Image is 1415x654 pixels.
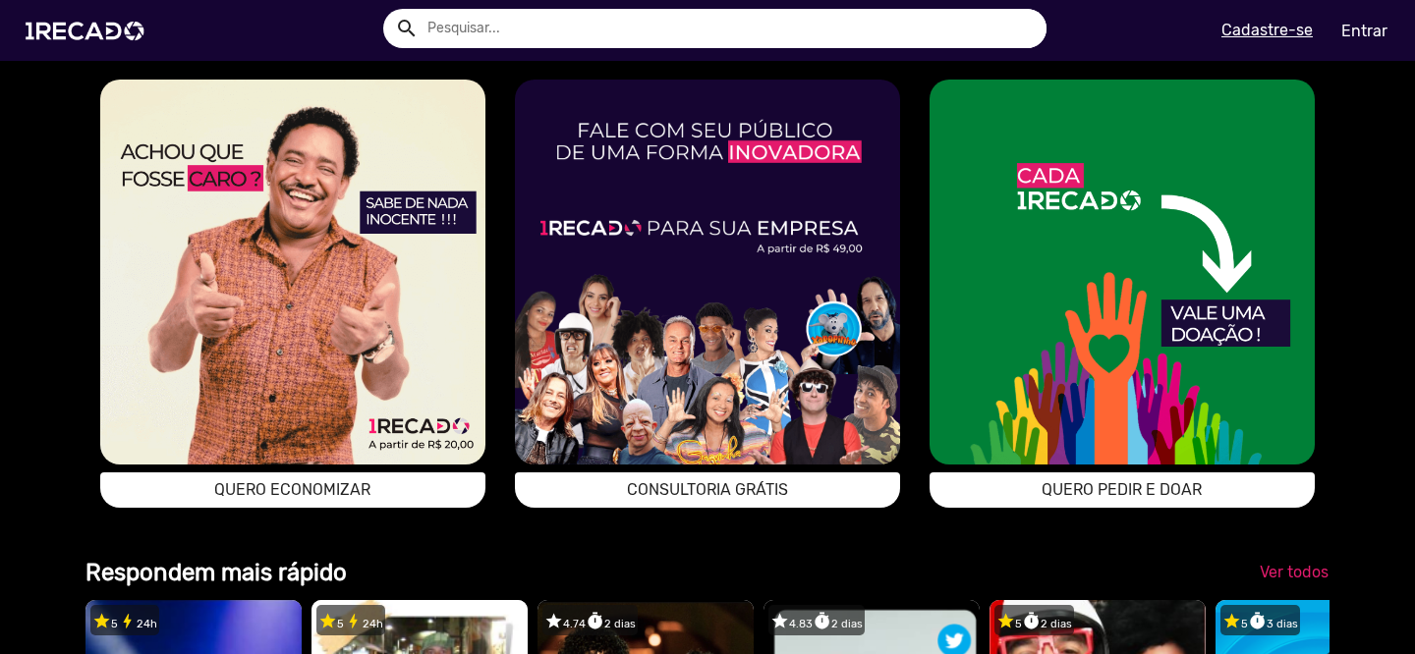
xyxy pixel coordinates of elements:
button: QUERO PEDIR E DOAR [930,472,1315,508]
span: Ver todos [1260,563,1329,581]
button: QUERO ECONOMIZAR [100,472,485,508]
span: QUERO PEDIR E DOAR [1042,480,1202,499]
a: CONSULTORIA GRÁTIS [515,472,900,508]
img: videos dedicados 1recado cameo para empresa [515,80,900,464]
input: Pesquisar... [413,9,1047,48]
span: QUERO ECONOMIZAR [214,480,370,499]
button: Example home icon [388,10,423,44]
u: Cadastre-se [1221,21,1313,39]
img: videos de famosos personalizados barato [100,80,485,464]
span: CONSULTORIA GRÁTIS [627,480,788,499]
img: Doações para ONGs com vídeos personalizados [930,80,1315,464]
mat-icon: Example home icon [395,17,419,40]
a: Entrar [1329,14,1400,48]
b: Respondem mais rápido [85,559,347,586]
